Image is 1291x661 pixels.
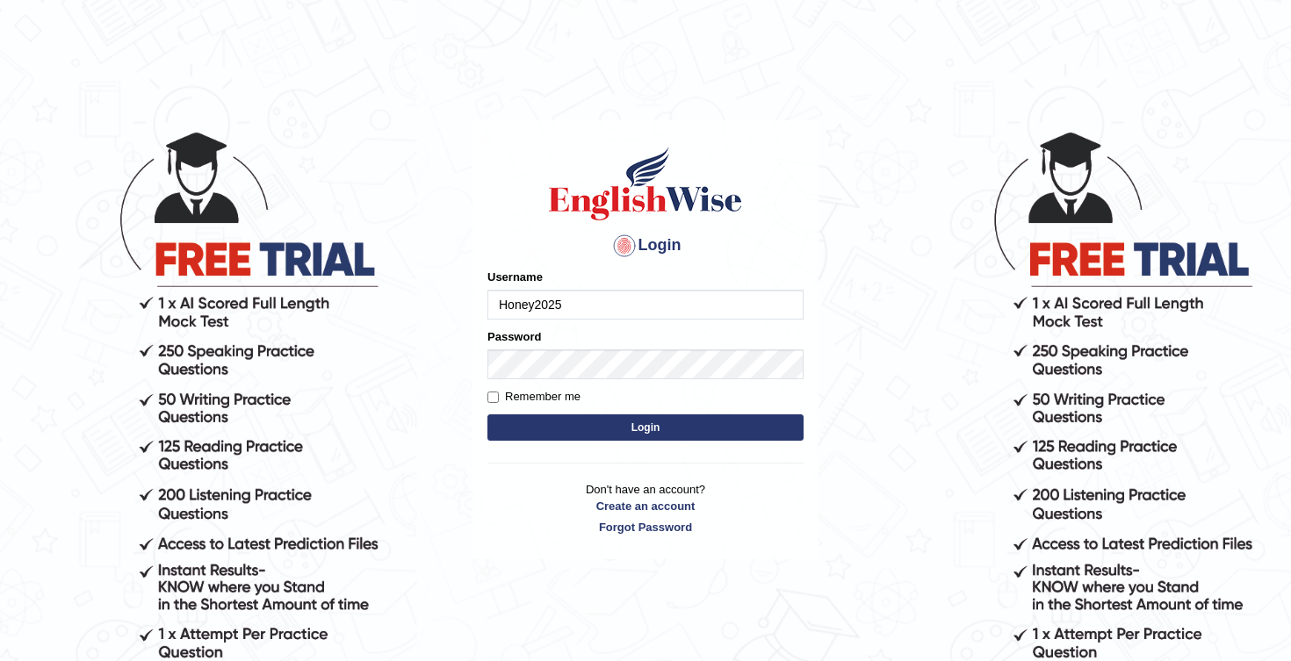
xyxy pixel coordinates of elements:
p: Don't have an account? [487,481,804,535]
label: Username [487,269,543,285]
button: Login [487,414,804,441]
a: Create an account [487,498,804,514]
label: Password [487,328,541,345]
label: Remember me [487,388,581,406]
a: Forgot Password [487,519,804,535]
input: Remember me [487,392,499,403]
h4: Login [487,232,804,260]
img: Logo of English Wise sign in for intelligent practice with AI [545,144,746,223]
